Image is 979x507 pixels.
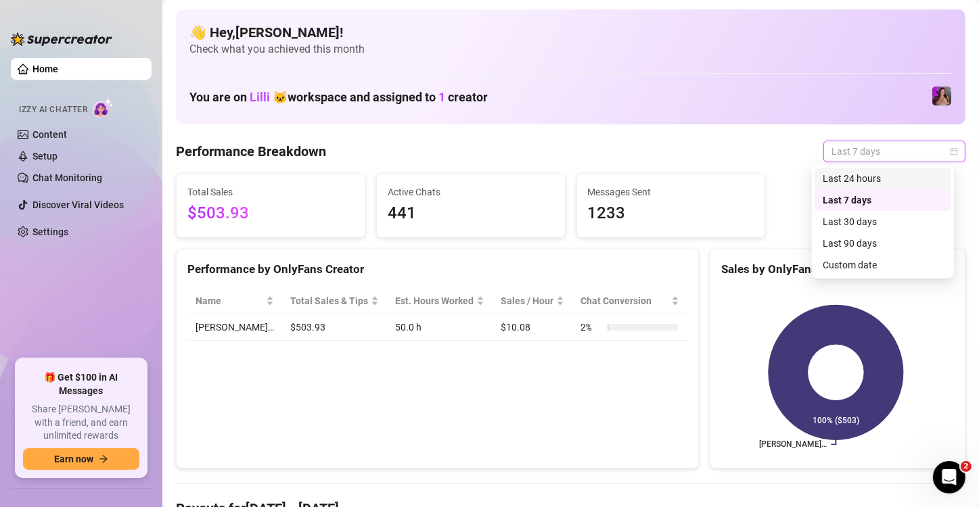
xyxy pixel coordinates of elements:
[815,233,951,254] div: Last 90 days
[32,172,102,183] a: Chat Monitoring
[23,448,139,470] button: Earn nowarrow-right
[282,288,387,314] th: Total Sales & Tips
[290,293,368,308] span: Total Sales & Tips
[950,147,958,155] span: calendar
[187,185,354,199] span: Total Sales
[815,211,951,233] div: Last 30 days
[189,23,952,42] h4: 👋 Hey, [PERSON_NAME] !
[493,288,572,314] th: Sales / Hour
[493,314,572,341] td: $10.08
[823,214,943,229] div: Last 30 days
[23,403,139,443] span: Share [PERSON_NAME] with a friend, and earn unlimited rewards
[176,142,326,161] h4: Performance Breakdown
[501,293,553,308] span: Sales / Hour
[759,440,827,450] text: [PERSON_NAME]…
[282,314,387,341] td: $503.93
[187,201,354,226] span: $503.93
[23,371,139,397] span: 🎁 Get $100 in AI Messages
[961,461,972,472] span: 2
[387,314,493,341] td: 50.0 h
[32,64,58,74] a: Home
[438,90,445,104] span: 1
[721,260,954,279] div: Sales by OnlyFans Creator
[588,201,754,226] span: 1233
[815,189,951,211] div: Last 7 days
[250,90,288,104] span: Lilli 🐱
[99,454,108,464] span: arrow-right
[189,90,488,105] h1: You are on workspace and assigned to creator
[933,461,965,493] iframe: Intercom live chat
[189,42,952,57] span: Check what you achieved this month
[832,141,957,162] span: Last 7 days
[932,87,951,105] img: allison
[823,171,943,186] div: Last 24 hours
[187,314,282,341] td: [PERSON_NAME]…
[572,288,687,314] th: Chat Conversion
[388,201,554,226] span: 441
[196,293,263,308] span: Name
[815,254,951,276] div: Custom date
[187,260,687,279] div: Performance by OnlyFans Creator
[823,193,943,208] div: Last 7 days
[32,226,68,237] a: Settings
[19,103,87,116] span: Izzy AI Chatter
[395,293,474,308] div: Est. Hours Worked
[32,199,124,210] a: Discover Viral Videos
[580,293,668,308] span: Chat Conversion
[823,236,943,251] div: Last 90 days
[11,32,112,46] img: logo-BBDzfeDw.svg
[588,185,754,199] span: Messages Sent
[32,129,67,140] a: Content
[32,151,58,162] a: Setup
[187,288,282,314] th: Name
[388,185,554,199] span: Active Chats
[54,454,93,464] span: Earn now
[815,168,951,189] div: Last 24 hours
[823,258,943,272] div: Custom date
[93,98,114,118] img: AI Chatter
[580,320,602,335] span: 2 %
